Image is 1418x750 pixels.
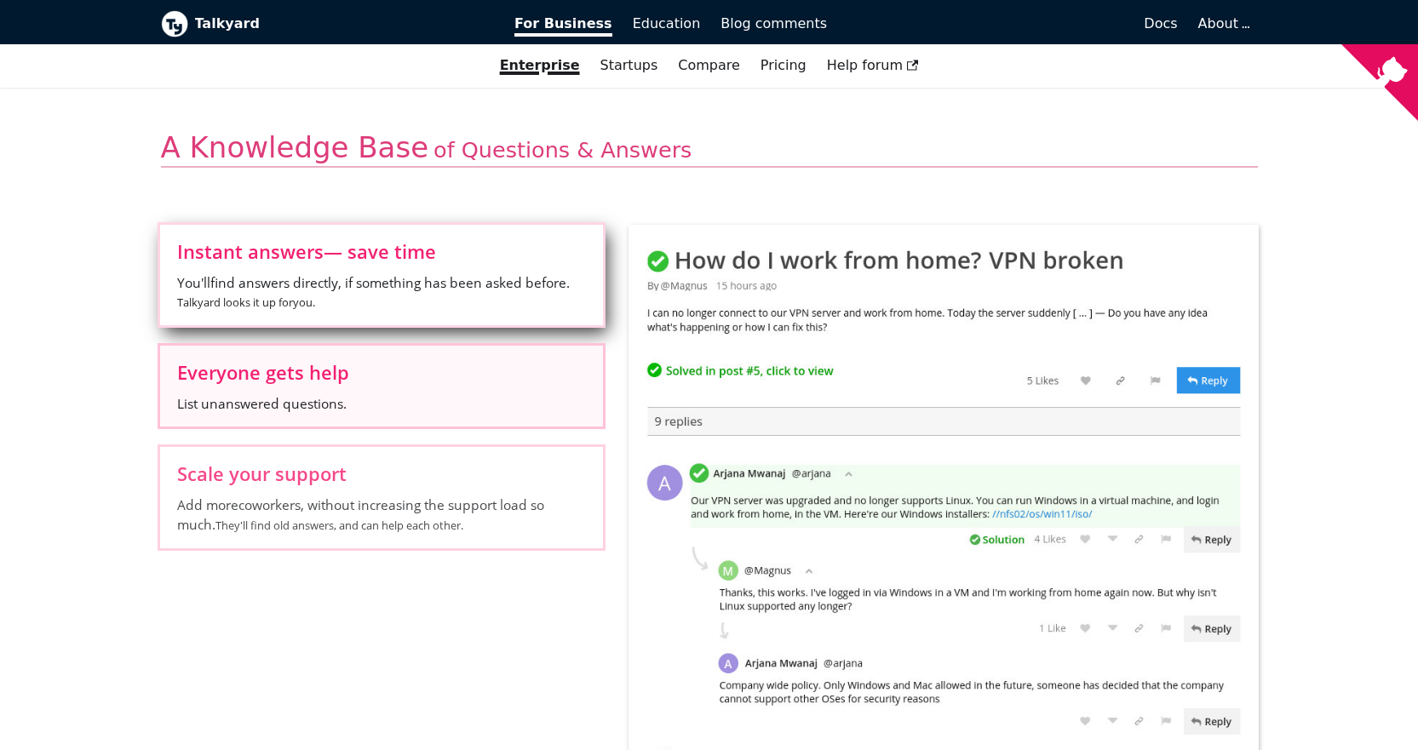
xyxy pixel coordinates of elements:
[623,9,711,38] a: Education
[633,15,701,31] span: Education
[490,51,590,80] a: Enterprise
[177,495,586,535] span: Add more coworkers , without increasing the support load so much.
[678,57,740,73] a: Compare
[827,57,919,73] span: Help forum
[514,15,612,37] span: For Business
[177,394,586,413] span: List unanswered questions.
[161,129,1258,168] h2: A Knowledge Base
[750,51,817,80] a: Pricing
[215,518,463,533] small: They'll find old answers, and can help each other.
[504,9,623,38] a: For Business
[177,464,586,483] span: Scale your support
[177,363,586,381] span: Everyone gets help
[720,15,827,31] span: Blog comments
[177,295,315,310] small: Talkyard looks it up for you .
[710,9,837,38] a: Blog comments
[817,51,929,80] a: Help forum
[161,10,491,37] a: Talkyard logoTalkyard
[590,51,669,80] a: Startups
[433,137,692,163] span: of Questions & Answers
[1144,15,1177,31] span: Docs
[837,9,1188,38] a: Docs
[195,13,491,35] b: Talkyard
[161,10,188,37] img: Talkyard logo
[177,273,586,312] span: You'll find answers directly, if something has been asked before.
[177,242,586,260] span: Instant answers — save time
[1198,15,1248,31] a: About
